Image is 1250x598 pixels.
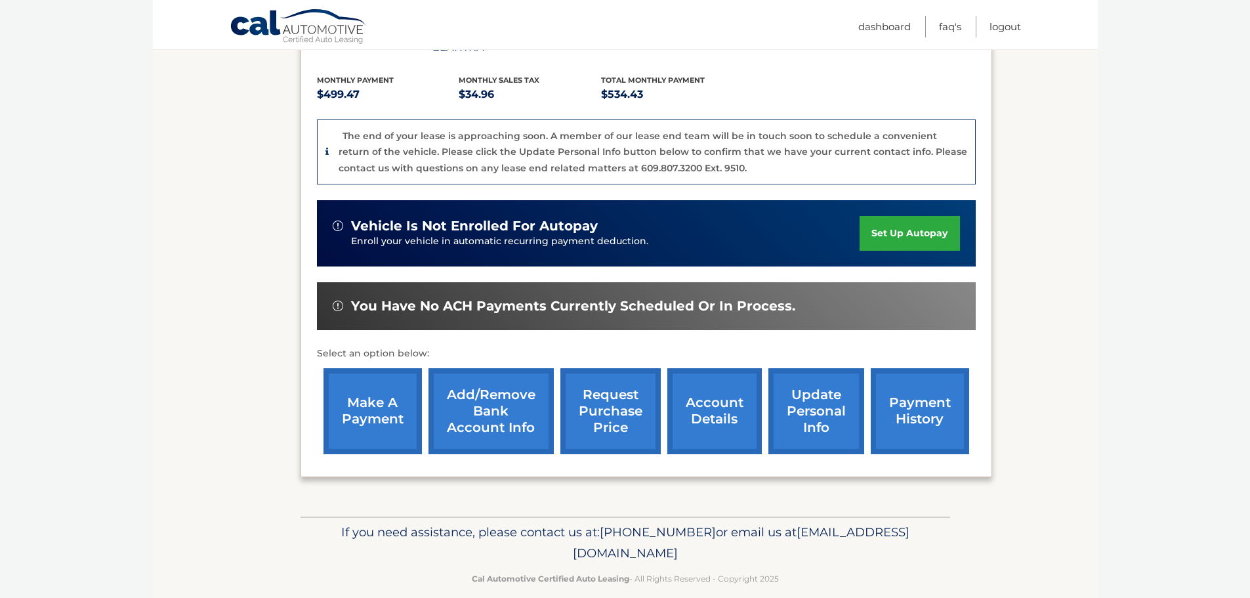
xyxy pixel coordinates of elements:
[768,368,864,454] a: update personal info
[317,346,976,362] p: Select an option below:
[351,218,598,234] span: vehicle is not enrolled for autopay
[333,301,343,311] img: alert-white.svg
[309,522,942,564] p: If you need assistance, please contact us at: or email us at
[601,85,743,104] p: $534.43
[339,130,967,174] p: The end of your lease is approaching soon. A member of our lease end team will be in touch soon t...
[990,16,1021,37] a: Logout
[871,368,969,454] a: payment history
[317,85,459,104] p: $499.47
[667,368,762,454] a: account details
[351,234,860,249] p: Enroll your vehicle in automatic recurring payment deduction.
[333,221,343,231] img: alert-white.svg
[560,368,661,454] a: request purchase price
[860,216,959,251] a: set up autopay
[351,298,795,314] span: You have no ACH payments currently scheduled or in process.
[309,572,942,586] p: - All Rights Reserved - Copyright 2025
[601,75,705,85] span: Total Monthly Payment
[459,75,539,85] span: Monthly sales Tax
[472,574,629,584] strong: Cal Automotive Certified Auto Leasing
[600,524,716,540] span: [PHONE_NUMBER]
[317,75,394,85] span: Monthly Payment
[459,85,601,104] p: $34.96
[323,368,422,454] a: make a payment
[858,16,911,37] a: Dashboard
[939,16,961,37] a: FAQ's
[230,9,367,47] a: Cal Automotive
[428,368,554,454] a: Add/Remove bank account info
